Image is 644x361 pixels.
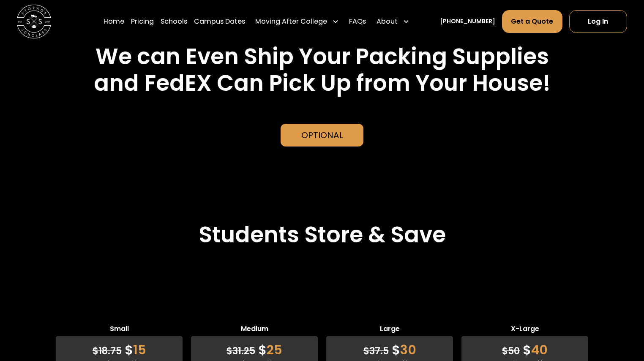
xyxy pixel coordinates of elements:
[461,324,588,336] span: X-Large
[93,345,98,358] span: $
[161,9,187,33] a: Schools
[61,43,583,97] h2: We can Even Ship Your Packing Supplies and FedEX Can Pick Up from Your House!
[363,345,369,358] span: $
[255,16,327,26] div: Moving After College
[226,345,255,358] span: 31.25
[502,10,562,33] a: Get a Quote
[523,341,531,359] span: $
[373,9,413,33] div: About
[104,9,124,33] a: Home
[377,16,398,26] div: About
[349,9,366,33] a: FAQs
[502,345,508,358] span: $
[363,345,389,358] span: 37.5
[226,345,232,358] span: $
[56,324,183,336] span: Small
[301,129,343,141] div: Optional
[569,10,627,33] a: Log In
[252,9,342,33] div: Moving After College
[392,341,400,359] span: $
[199,222,446,248] h2: Students Store & Save
[93,345,122,358] span: 18.75
[194,9,245,33] a: Campus Dates
[191,324,318,336] span: Medium
[502,345,520,358] span: 50
[258,341,267,359] span: $
[326,336,453,359] div: 30
[125,341,133,359] span: $
[131,9,154,33] a: Pricing
[461,336,588,359] div: 40
[191,336,318,359] div: 25
[17,4,51,38] a: home
[17,4,51,38] img: Storage Scholars main logo
[326,324,453,336] span: Large
[56,336,183,359] div: 15
[440,17,495,26] a: [PHONE_NUMBER]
